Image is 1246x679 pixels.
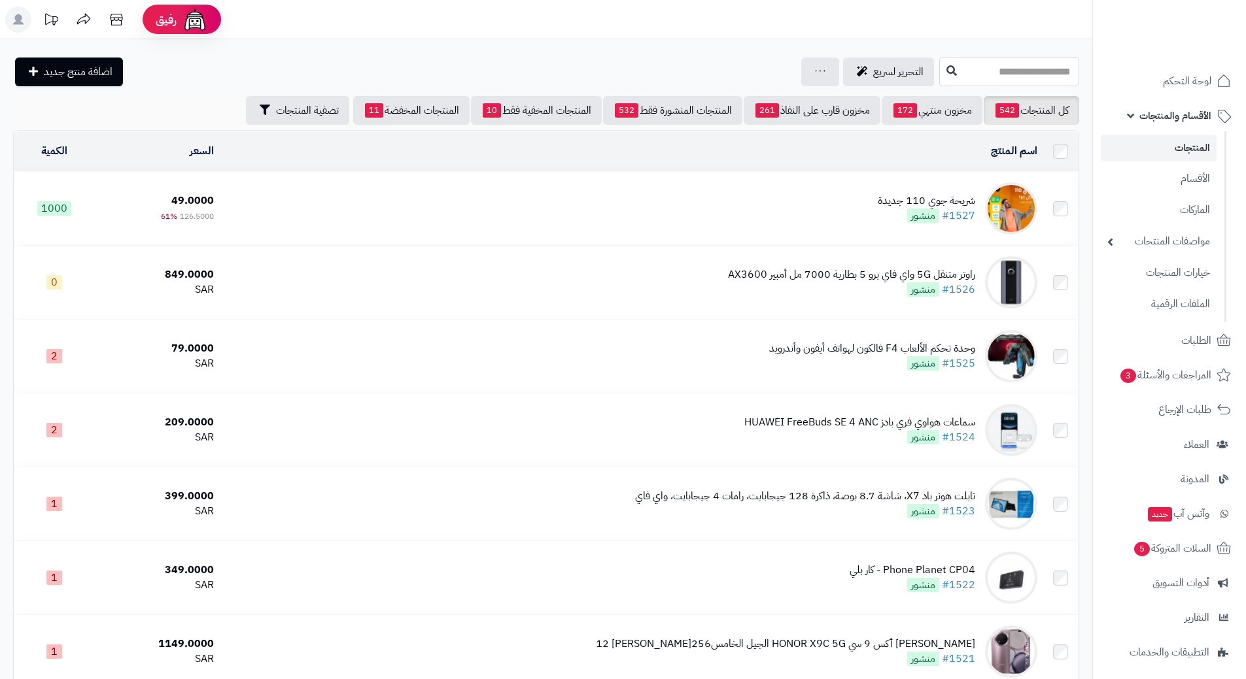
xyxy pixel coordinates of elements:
img: راوتر متنقل 5G واي فاي برو 5 بطارية 7000 مل أمبير AX3600 [985,256,1037,308]
a: المنتجات [1101,135,1217,161]
a: المنتجات المخفية فقط10 [471,96,602,125]
a: #1526 [942,282,975,297]
span: العملاء [1184,435,1209,454]
a: المراجعات والأسئلة3 [1101,359,1238,391]
img: تابلت هونر باد X7، شاشة 8.7 بوصة، ذاكرة 128 جيجابايت، رامات 4 جيجابايت، واي فاي [985,478,1037,530]
div: SAR [100,652,214,667]
div: تابلت هونر باد X7، شاشة 8.7 بوصة، ذاكرة 128 جيجابايت، رامات 4 جيجابايت، واي فاي [635,489,975,504]
a: خيارات المنتجات [1101,259,1217,287]
span: اضافة منتج جديد [44,64,112,80]
div: 849.0000 [100,267,214,282]
span: 3 [1120,369,1136,383]
div: سماعات هواوي فري بادز HUAWEI FreeBuds SE 4 ANC [744,415,975,430]
a: اسم المنتج [991,143,1037,159]
span: منشور [907,430,939,444]
span: تصفية المنتجات [276,103,339,118]
span: 532 [615,103,638,118]
img: ai-face.png [182,7,208,33]
span: منشور [907,578,939,592]
a: مخزون منتهي172 [882,96,982,125]
span: منشور [907,356,939,371]
div: 399.0000 [100,489,214,504]
a: وآتس آبجديد [1101,498,1238,529]
span: 49.0000 [171,193,214,208]
a: الأقسام [1101,165,1217,193]
a: الكمية [41,143,67,159]
span: المدونة [1181,470,1209,488]
span: التطبيقات والخدمات [1130,643,1209,661]
a: التطبيقات والخدمات [1101,637,1238,668]
span: 542 [995,103,1019,118]
a: اضافة منتج جديد [15,58,123,86]
span: 1 [46,497,62,511]
div: 209.0000 [100,415,214,430]
img: وحدة تحكم الألعاب F4 فالكون لهواتف أيفون وأندرويد [985,330,1037,382]
div: وحدة تحكم الألعاب F4 فالكون لهواتف أيفون وأندرويد [769,341,975,356]
div: SAR [100,356,214,371]
span: السلات المتروكة [1133,539,1211,557]
div: 349.0000 [100,563,214,578]
div: 79.0000 [100,341,214,356]
span: وآتس آب [1147,505,1209,523]
div: SAR [100,430,214,445]
a: #1522 [942,577,975,593]
a: كل المنتجات542 [984,96,1079,125]
span: 2 [46,349,62,363]
span: 5 [1134,542,1150,556]
span: 1 [46,644,62,659]
div: SAR [100,578,214,593]
span: 172 [893,103,917,118]
button: تصفية المنتجات [246,96,349,125]
span: 126.5000 [180,210,214,222]
a: التقارير [1101,602,1238,633]
a: #1523 [942,503,975,519]
a: #1527 [942,208,975,224]
span: التقارير [1185,608,1209,627]
img: Phone Planet CP04 - كار بلي [985,552,1037,604]
span: منشور [907,652,939,666]
span: جديد [1148,507,1172,522]
span: منشور [907,504,939,518]
a: طلبات الإرجاع [1101,394,1238,425]
a: السلات المتروكة5 [1101,533,1238,564]
a: الطلبات [1101,325,1238,356]
a: #1525 [942,356,975,371]
div: Phone Planet CP04 - كار بلي [850,563,975,578]
a: لوحة التحكم [1101,65,1238,97]
span: منشور [907,282,939,297]
span: 0 [46,275,62,290]
img: شريحة جوي 110 جديدة [985,182,1037,235]
img: هونر أكس 9 سي HONOR X9C 5G الجيل الخامس256جيجا رام 12 [985,625,1037,678]
span: 261 [755,103,779,118]
div: SAR [100,282,214,297]
img: سماعات هواوي فري بادز HUAWEI FreeBuds SE 4 ANC [985,404,1037,456]
span: المراجعات والأسئلة [1119,366,1211,384]
a: السعر [190,143,214,159]
span: منشور [907,208,939,223]
a: #1524 [942,429,975,445]
span: 10 [483,103,501,118]
span: رفيق [156,12,177,27]
a: التحرير لسريع [843,58,934,86]
span: لوحة التحكم [1163,72,1211,90]
span: الأقسام والمنتجات [1139,107,1211,125]
a: مواصفات المنتجات [1101,227,1217,256]
a: المدونة [1101,463,1238,495]
a: الماركات [1101,196,1217,224]
span: طلبات الإرجاع [1158,401,1211,419]
span: 1000 [37,201,71,216]
a: العملاء [1101,429,1238,460]
div: شريحة جوي 110 جديدة [878,193,975,208]
span: 1 [46,571,62,585]
div: [PERSON_NAME] أكس 9 سي HONOR X9C 5G الجيل الخامس256[PERSON_NAME] 12 [596,637,975,652]
a: أدوات التسويق [1101,567,1238,599]
span: 11 [365,103,383,118]
span: 2 [46,423,62,437]
a: المنتجات المنشورة فقط532 [603,96,742,125]
div: SAR [100,504,214,519]
span: أدوات التسويق [1152,574,1209,592]
a: تحديثات المنصة [35,7,67,36]
a: #1521 [942,651,975,667]
span: 61% [161,210,177,222]
div: 1149.0000 [100,637,214,652]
